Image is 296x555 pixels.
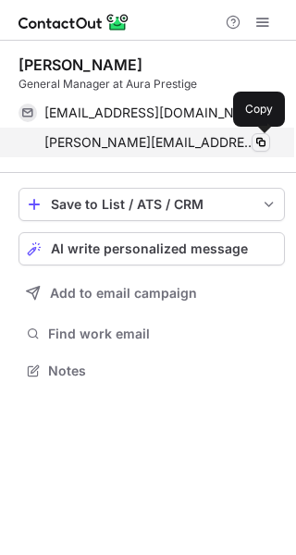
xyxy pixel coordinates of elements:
[18,11,129,33] img: ContactOut v5.3.10
[50,286,197,301] span: Add to email campaign
[51,241,248,256] span: AI write personalized message
[44,134,256,151] span: [PERSON_NAME][EMAIL_ADDRESS][DOMAIN_NAME]
[51,197,253,212] div: Save to List / ATS / CRM
[18,358,285,384] button: Notes
[48,326,277,342] span: Find work email
[18,188,285,221] button: save-profile-one-click
[18,232,285,265] button: AI write personalized message
[18,277,285,310] button: Add to email campaign
[44,105,256,121] span: [EMAIL_ADDRESS][DOMAIN_NAME]
[48,363,277,379] span: Notes
[18,321,285,347] button: Find work email
[18,76,285,92] div: General Manager at Aura Prestige
[18,55,142,74] div: [PERSON_NAME]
